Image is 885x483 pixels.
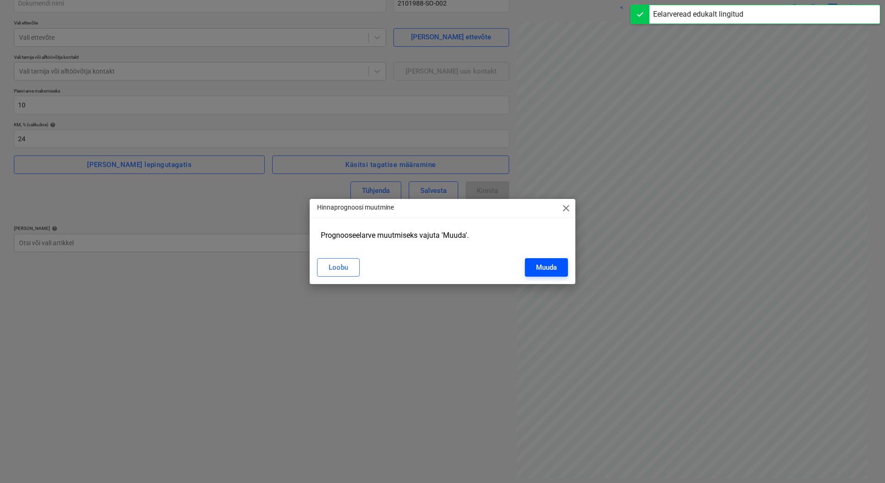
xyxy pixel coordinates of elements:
button: Loobu [317,258,360,277]
iframe: Chat Widget [839,439,885,483]
span: close [561,203,572,214]
div: Loobu [329,261,348,273]
div: Prognooseelarve muutmiseks vajuta 'Muuda'. [317,227,568,243]
div: Eelarveread edukalt lingitud [653,9,743,20]
div: Muuda [536,261,557,273]
button: Muuda [525,258,568,277]
p: Hinnaprognoosi muutmine [317,203,394,212]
